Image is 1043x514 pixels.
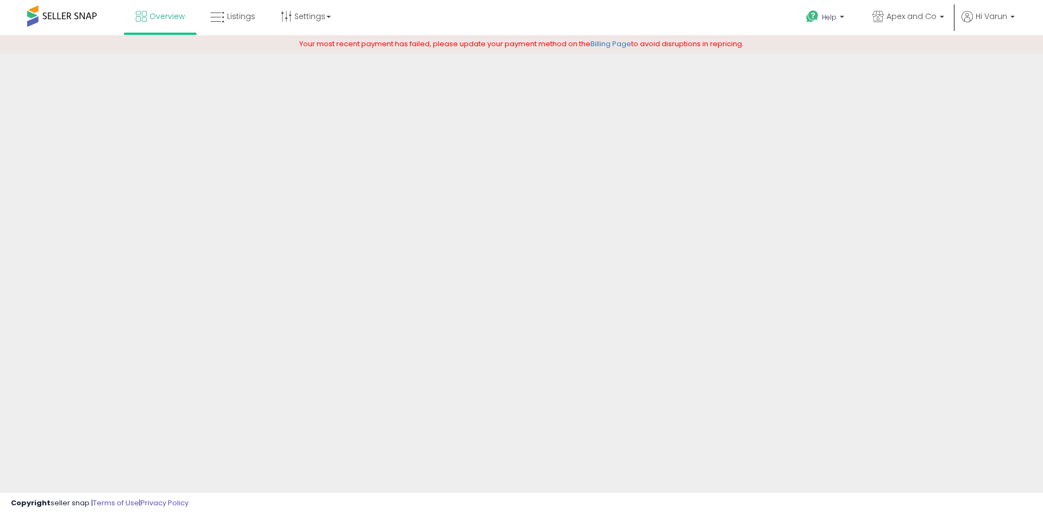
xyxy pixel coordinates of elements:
i: Get Help [806,10,819,23]
span: Listings [227,11,255,22]
a: Help [797,2,855,35]
span: Overview [149,11,185,22]
a: Billing Page [590,39,631,49]
span: Your most recent payment has failed, please update your payment method on the to avoid disruption... [299,39,744,49]
span: Hi Varun [976,11,1007,22]
span: Help [822,13,837,22]
a: Hi Varun [962,11,1015,35]
span: Apex and Co [887,11,937,22]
